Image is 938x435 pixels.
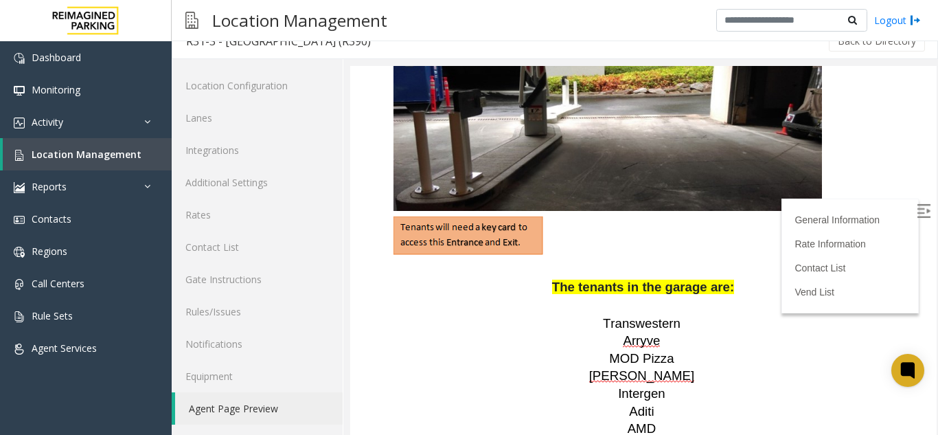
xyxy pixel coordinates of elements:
[172,360,343,392] a: Equipment
[32,245,67,258] span: Regions
[172,69,343,102] a: Location Configuration
[874,13,921,27] a: Logout
[239,302,344,317] span: [PERSON_NAME]
[202,214,384,228] span: The tenants in the garage are:
[14,311,25,322] img: 'icon'
[32,212,71,225] span: Contacts
[205,3,394,37] h3: Location Management
[14,182,25,193] img: 'icon'
[14,150,25,161] img: 'icon'
[172,328,343,360] a: Notifications
[32,277,84,290] span: Call Centers
[14,344,25,355] img: 'icon'
[172,166,343,199] a: Additional Settings
[829,31,925,52] button: Back to Directory
[268,320,314,335] span: Intergen
[253,250,330,265] span: Transwestern
[172,231,343,263] a: Contact List
[14,214,25,225] img: 'icon'
[567,138,580,152] img: Open/Close Sidebar Menu
[185,3,198,37] img: pageIcon
[186,32,371,50] div: R31-3 - [GEOGRAPHIC_DATA] (R390)
[444,148,529,159] a: General Information
[32,148,141,161] span: Location Management
[32,115,63,129] span: Activity
[172,199,343,231] a: Rates
[175,392,343,425] a: Agent Page Preview
[32,309,73,322] span: Rule Sets
[32,180,67,193] span: Reports
[14,118,25,129] img: 'icon'
[14,279,25,290] img: 'icon'
[3,138,172,170] a: Location Management
[14,53,25,64] img: 'icon'
[32,342,97,355] span: Agent Services
[273,267,310,282] span: Arryve
[444,197,495,208] a: Contact List
[444,172,516,183] a: Rate Information
[172,263,343,295] a: Gate Instructions
[32,51,81,64] span: Dashboard
[259,285,323,300] span: MOD Pizza
[277,355,306,370] span: AMD
[910,13,921,27] img: logout
[14,85,25,96] img: 'icon'
[172,134,343,166] a: Integrations
[172,295,343,328] a: Rules/Issues
[14,247,25,258] img: 'icon'
[444,221,484,232] a: Vend List
[279,338,304,353] span: Aditi
[32,83,80,96] span: Monitoring
[172,102,343,134] a: Lanes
